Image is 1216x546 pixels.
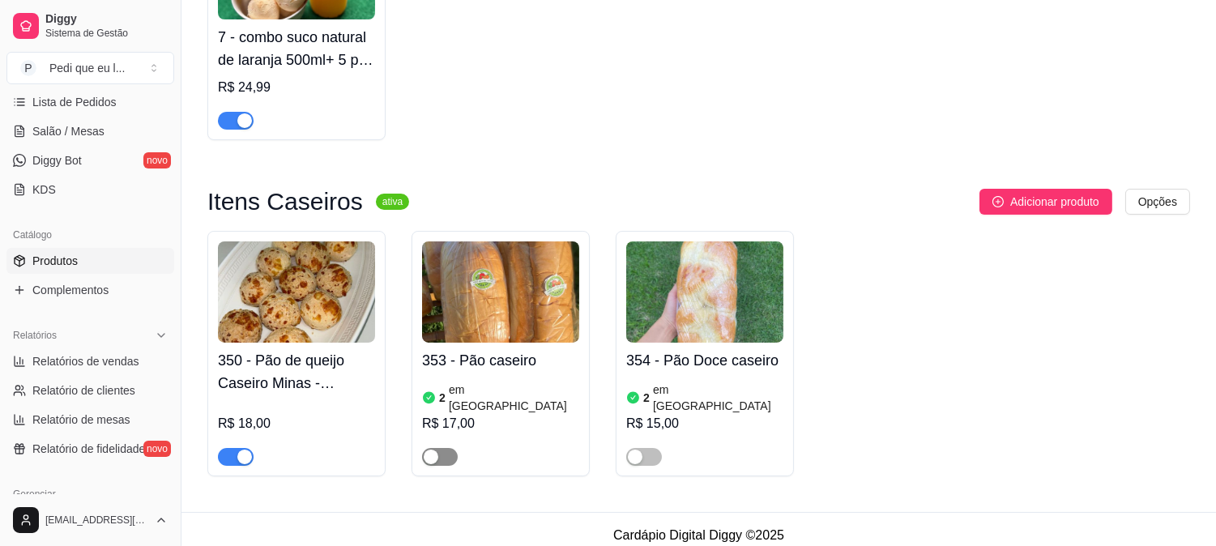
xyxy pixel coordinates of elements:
[6,407,174,433] a: Relatório de mesas
[6,89,174,115] a: Lista de Pedidos
[218,349,375,395] h4: 350 - Pão de queijo Caseiro Minas - Congelado 500g
[653,382,783,414] article: em [GEOGRAPHIC_DATA]
[20,60,36,76] span: P
[218,241,375,343] img: product-image
[6,348,174,374] a: Relatórios de vendas
[6,436,174,462] a: Relatório de fidelidadenovo
[218,414,375,433] div: R$ 18,00
[6,378,174,403] a: Relatório de clientes
[1010,193,1099,211] span: Adicionar produto
[32,152,82,168] span: Diggy Bot
[32,412,130,428] span: Relatório de mesas
[32,94,117,110] span: Lista de Pedidos
[422,349,579,372] h4: 353 - Pão caseiro
[1138,193,1177,211] span: Opções
[6,177,174,203] a: KDS
[6,481,174,507] div: Gerenciar
[32,253,78,269] span: Produtos
[449,382,579,414] article: em [GEOGRAPHIC_DATA]
[32,353,139,369] span: Relatórios de vendas
[376,194,409,210] sup: ativa
[626,241,783,343] img: product-image
[218,26,375,71] h4: 7 - combo suco natural de laranja 500ml+ 5 pão de queijo assado
[6,52,174,84] button: Select a team
[45,514,148,527] span: [EMAIL_ADDRESS][DOMAIN_NAME]
[32,123,105,139] span: Salão / Mesas
[6,501,174,540] button: [EMAIL_ADDRESS][DOMAIN_NAME]
[422,414,579,433] div: R$ 17,00
[6,6,174,45] a: DiggySistema de Gestão
[422,241,579,343] img: product-image
[32,181,56,198] span: KDS
[6,222,174,248] div: Catálogo
[32,441,145,457] span: Relatório de fidelidade
[979,189,1112,215] button: Adicionar produto
[218,78,375,97] div: R$ 24,99
[32,382,135,399] span: Relatório de clientes
[32,282,109,298] span: Complementos
[626,349,783,372] h4: 354 - Pão Doce caseiro
[207,192,363,211] h3: Itens Caseiros
[6,147,174,173] a: Diggy Botnovo
[992,196,1004,207] span: plus-circle
[45,27,168,40] span: Sistema de Gestão
[439,390,446,406] article: 2
[49,60,125,76] div: Pedi que eu l ...
[45,12,168,27] span: Diggy
[626,414,783,433] div: R$ 15,00
[6,277,174,303] a: Complementos
[6,248,174,274] a: Produtos
[1125,189,1190,215] button: Opções
[13,329,57,342] span: Relatórios
[6,118,174,144] a: Salão / Mesas
[643,390,650,406] article: 2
